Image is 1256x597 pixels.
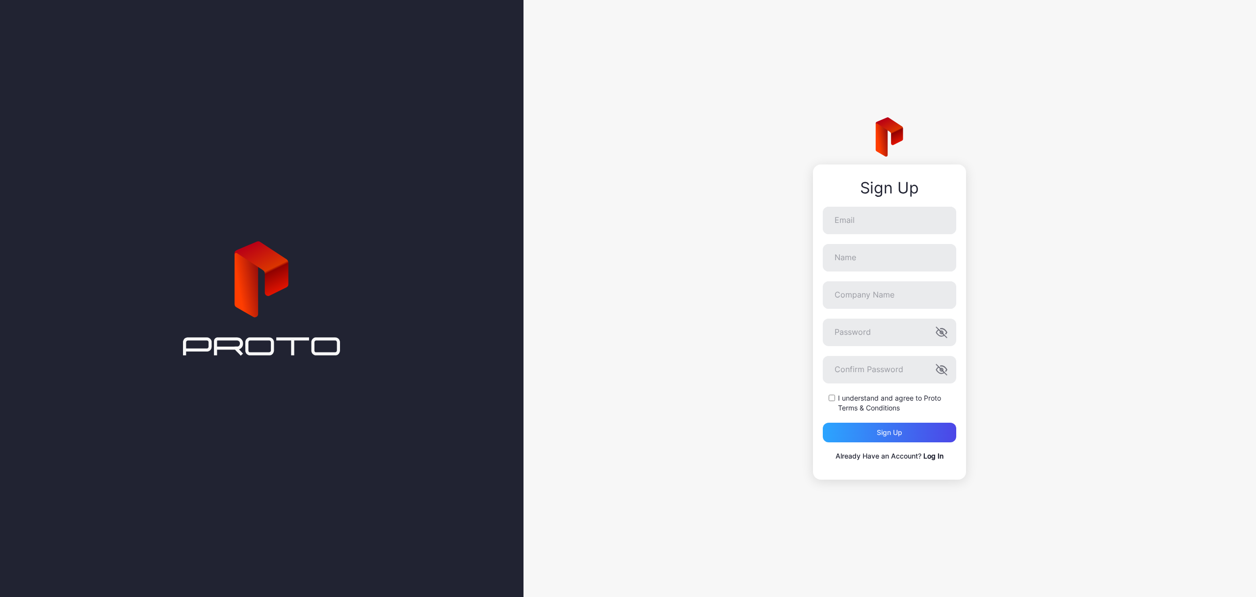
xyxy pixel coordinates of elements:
[923,452,943,460] a: Log In
[877,429,902,436] div: Sign up
[823,423,956,442] button: Sign up
[823,450,956,462] p: Already Have an Account?
[823,281,956,309] input: Company Name
[823,319,956,346] input: Password
[936,364,947,376] button: Confirm Password
[823,179,956,197] div: Sign Up
[823,356,956,383] input: Confirm Password
[823,244,956,271] input: Name
[823,207,956,234] input: Email
[838,393,956,413] label: I understand and agree to
[936,326,947,338] button: Password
